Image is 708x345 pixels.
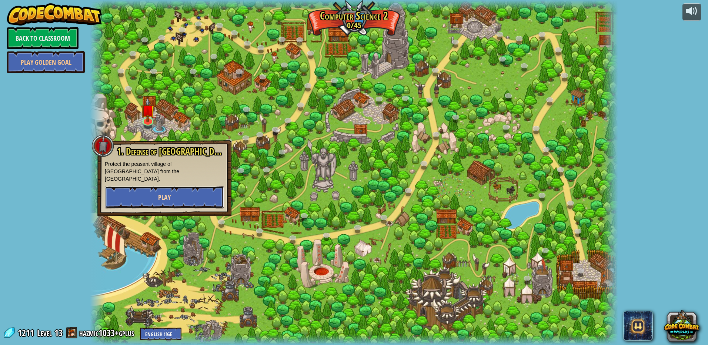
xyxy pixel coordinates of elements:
[7,27,79,49] a: Back to Classroom
[117,145,230,158] span: 1. Defense of [GEOGRAPHIC_DATA]
[105,186,224,208] button: Play
[7,3,102,26] img: CodeCombat - Learn how to code by playing a game
[158,193,171,202] span: Play
[7,51,85,73] a: Play Golden Goal
[18,327,36,339] span: 1211
[682,3,701,21] button: Adjust volume
[37,327,52,339] span: Level
[141,98,155,122] img: level-banner-unstarted.png
[105,160,224,182] p: Protect the peasant village of [GEOGRAPHIC_DATA] from the [GEOGRAPHIC_DATA].
[54,327,63,339] span: 13
[79,327,136,339] a: hazmic1033+gplus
